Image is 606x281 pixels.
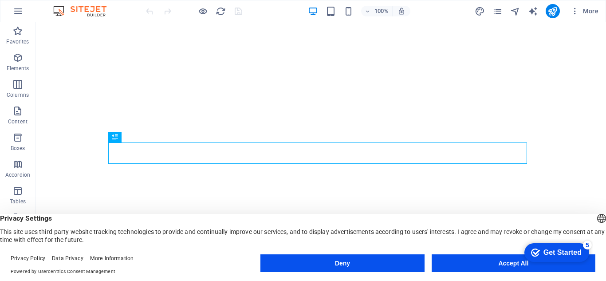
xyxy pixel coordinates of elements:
button: navigator [510,6,521,16]
i: Pages (Ctrl+Alt+S) [492,6,503,16]
p: Content [8,118,28,125]
div: Get Started [26,10,64,18]
button: More [567,4,602,18]
button: Click here to leave preview mode and continue editing [197,6,208,16]
i: Navigator [510,6,520,16]
div: 5 [66,2,75,11]
img: Editor Logo [51,6,118,16]
button: design [475,6,485,16]
p: Tables [10,198,26,205]
i: AI Writer [528,6,538,16]
button: reload [215,6,226,16]
button: publish [546,4,560,18]
i: Publish [547,6,558,16]
p: Favorites [6,38,29,45]
p: Columns [7,91,29,99]
p: Elements [7,65,29,72]
button: pages [492,6,503,16]
i: Reload page [216,6,226,16]
i: On resize automatically adjust zoom level to fit chosen device. [397,7,405,15]
button: text_generator [528,6,539,16]
p: Boxes [11,145,25,152]
i: Design (Ctrl+Alt+Y) [475,6,485,16]
span: More [571,7,598,16]
div: Get Started 5 items remaining, 0% complete [7,4,72,23]
p: Accordion [5,171,30,178]
button: 100% [361,6,393,16]
h6: 100% [374,6,389,16]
